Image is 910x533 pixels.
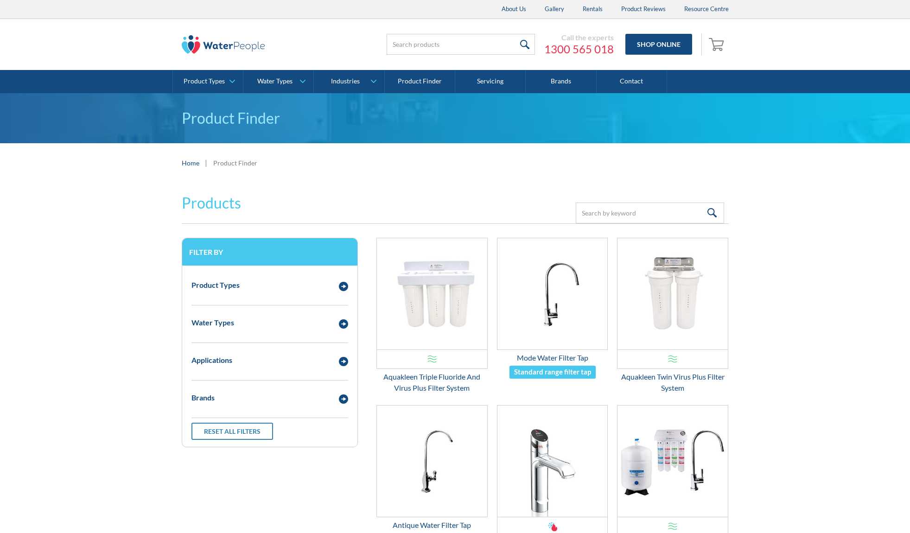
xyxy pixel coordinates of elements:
[617,371,728,393] div: Aquakleen Twin Virus Plus Filter System
[314,70,384,93] a: Industries
[191,355,232,366] div: Applications
[576,203,724,223] input: Search by keyword
[376,371,488,393] div: Aquakleen Triple Fluoride And Virus Plus Filter System
[544,42,614,56] a: 1300 565 018
[377,406,487,517] img: Antique Water Filter Tap
[331,77,360,85] div: Industries
[173,70,243,93] a: Product Types
[706,33,729,56] a: Open cart
[497,238,608,379] a: Mode Water Filter TapMode Water Filter TapStandard range filter tap
[497,352,608,363] div: Mode Water Filter Tap
[617,406,728,517] img: Aquakleen Q Series Reverse Osmosis Water Purification System
[385,70,455,93] a: Product Finder
[191,423,273,440] a: Reset all filters
[191,392,215,403] div: Brands
[709,37,726,51] img: shopping cart
[189,247,350,256] h3: Filter by
[182,192,241,214] h2: Products
[376,520,488,531] div: Antique Water Filter Tap
[376,238,488,393] a: Aquakleen Triple Fluoride And Virus Plus Filter SystemAquakleen Triple Fluoride And Virus Plus Fi...
[184,77,225,85] div: Product Types
[455,70,526,93] a: Servicing
[191,279,240,291] div: Product Types
[213,158,257,168] div: Product Finder
[377,238,487,349] img: Aquakleen Triple Fluoride And Virus Plus Filter System
[497,238,608,349] img: Mode Water Filter Tap
[514,367,591,377] div: Standard range filter tap
[617,238,728,349] img: Aquakleen Twin Virus Plus Filter System
[257,77,293,85] div: Water Types
[182,107,729,129] h1: Product Finder
[497,406,608,517] img: Zip HydroTap G5 BC20 Touch-Free Wave Boiling and Chilled
[243,70,313,93] a: Water Types
[597,70,667,93] a: Contact
[625,34,692,55] a: Shop Online
[544,33,614,42] div: Call the experts
[387,34,535,55] input: Search products
[617,238,728,393] a: Aquakleen Twin Virus Plus Filter SystemAquakleen Twin Virus Plus Filter System
[191,317,234,328] div: Water Types
[526,70,596,93] a: Brands
[204,157,209,168] div: |
[182,35,265,54] img: The Water People
[182,158,199,168] a: Home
